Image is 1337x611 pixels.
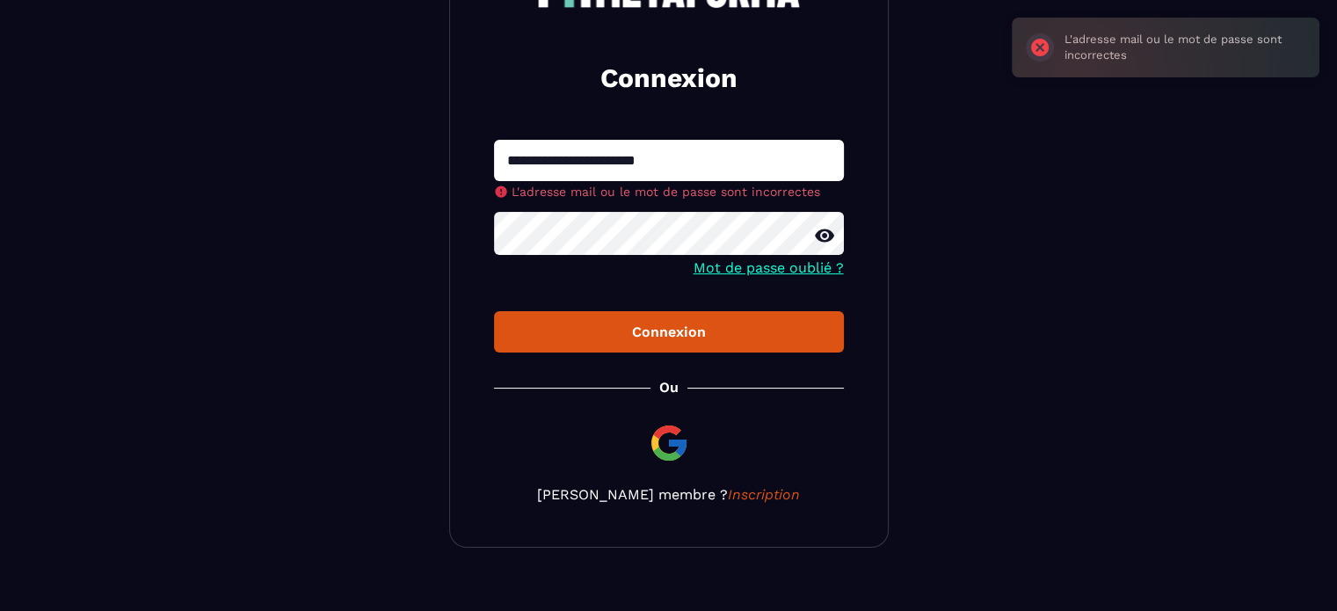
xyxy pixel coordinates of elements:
button: Connexion [494,311,844,353]
p: Ou [659,379,679,396]
p: [PERSON_NAME] membre ? [494,486,844,503]
div: Connexion [508,324,830,340]
span: L'adresse mail ou le mot de passe sont incorrectes [512,185,820,199]
a: Mot de passe oublié ? [694,259,844,276]
a: Inscription [728,486,800,503]
img: google [648,422,690,464]
h2: Connexion [515,61,823,96]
